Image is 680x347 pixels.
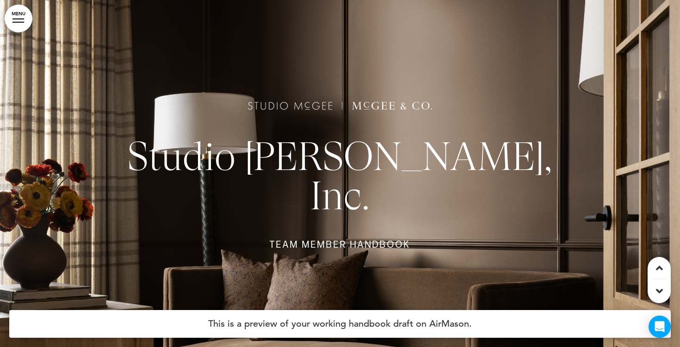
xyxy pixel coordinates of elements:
[649,316,671,338] div: Open Intercom Messenger
[9,310,671,338] h4: This is a preview of your working handbook draft on AirMason.
[128,135,553,219] span: Studio [PERSON_NAME], Inc.
[5,5,32,32] a: MENU
[248,102,432,110] img: 1684325117258.png
[270,238,410,250] span: TEAM MEMBER Handbook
